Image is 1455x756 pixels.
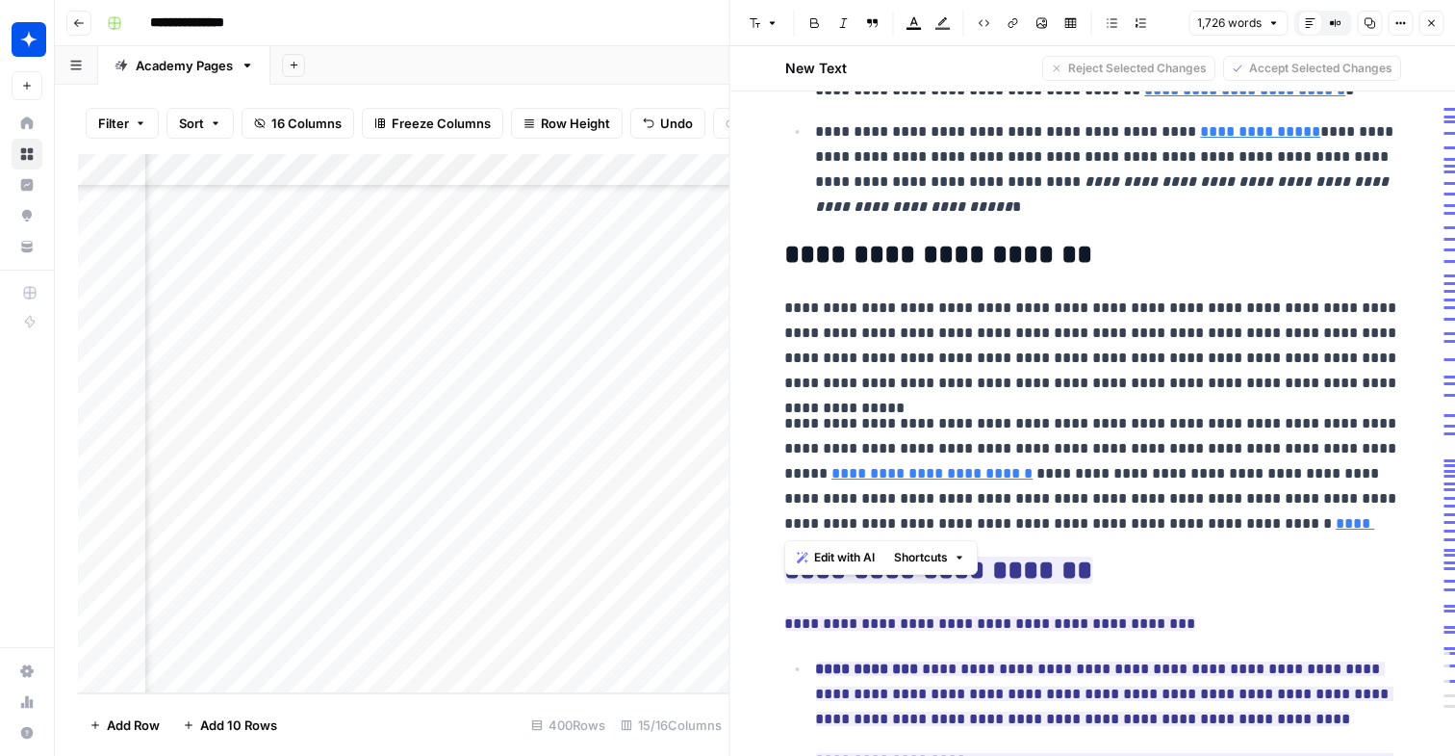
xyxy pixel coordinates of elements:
span: Shortcuts [894,549,948,566]
div: 400 Rows [523,710,613,741]
a: Browse [12,139,42,169]
button: Workspace: Wiz [12,15,42,64]
span: 16 Columns [271,114,342,133]
button: Help + Support [12,717,42,748]
button: Edit with AI [789,545,882,570]
div: Academy Pages [136,56,233,75]
a: Usage [12,687,42,717]
div: 15/16 Columns [613,710,729,741]
span: Row Height [541,114,610,133]
h2: New Text [784,59,846,78]
button: Add 10 Rows [171,710,289,741]
span: Filter [98,114,129,133]
button: Reject Selected Changes [1041,56,1214,81]
a: Insights [12,169,42,200]
a: Home [12,108,42,139]
img: Wiz Logo [12,22,46,57]
a: Settings [12,656,42,687]
span: Edit with AI [814,549,875,566]
a: Your Data [12,231,42,262]
button: Filter [86,108,159,139]
button: Undo [630,108,705,139]
span: Sort [179,114,204,133]
button: Accept Selected Changes [1222,56,1400,81]
button: 1,726 words [1188,11,1288,36]
a: Opportunities [12,200,42,231]
button: 16 Columns [242,108,354,139]
span: Freeze Columns [392,114,491,133]
a: Academy Pages [98,46,270,85]
button: Sort [166,108,234,139]
button: Shortcuts [886,545,973,570]
button: Row Height [511,108,623,139]
button: Add Row [78,710,171,741]
span: Undo [660,114,693,133]
span: Reject Selected Changes [1067,60,1206,77]
span: Add Row [107,716,160,735]
span: Accept Selected Changes [1248,60,1391,77]
span: Add 10 Rows [200,716,277,735]
span: 1,726 words [1197,14,1262,32]
button: Freeze Columns [362,108,503,139]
